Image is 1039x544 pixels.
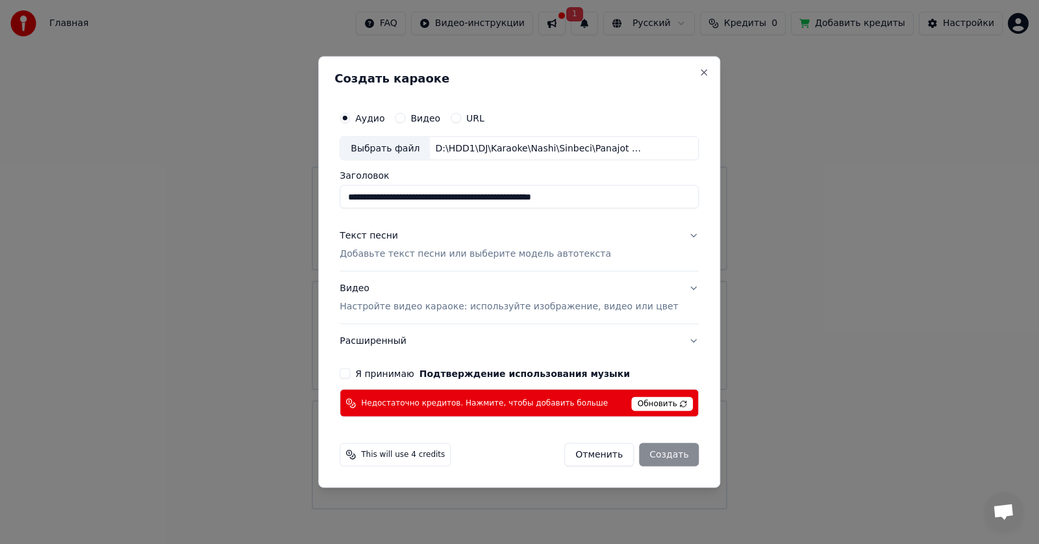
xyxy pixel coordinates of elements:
[361,450,445,460] span: This will use 4 credits
[340,300,678,313] p: Настройте видео караоке: используйте изображение, видео или цвет
[410,113,440,122] label: Видео
[430,142,651,155] div: D:\HDD1\DJ\Karaoke\Nashi\Sinbeci\Panajot Panajptov Obich\07 Panaiot Panaiotov - Obich (Filtered I...
[361,398,608,408] span: Недостаточно кредитов. Нажмите, чтобы добавить больше
[419,369,630,378] button: Я принимаю
[340,248,611,261] p: Добавьте текст песни или выберите модель автотекста
[340,229,398,242] div: Текст песни
[632,397,694,411] span: Обновить
[340,171,699,180] label: Заголовок
[355,369,630,378] label: Я принимаю
[466,113,484,122] label: URL
[340,272,699,324] button: ВидеоНастройте видео караоке: используйте изображение, видео или цвет
[340,324,699,358] button: Расширенный
[340,282,678,313] div: Видео
[334,72,704,84] h2: Создать караоке
[564,443,634,467] button: Отменить
[340,136,430,160] div: Выбрать файл
[340,219,699,271] button: Текст песниДобавьте текст песни или выберите модель автотекста
[355,113,384,122] label: Аудио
